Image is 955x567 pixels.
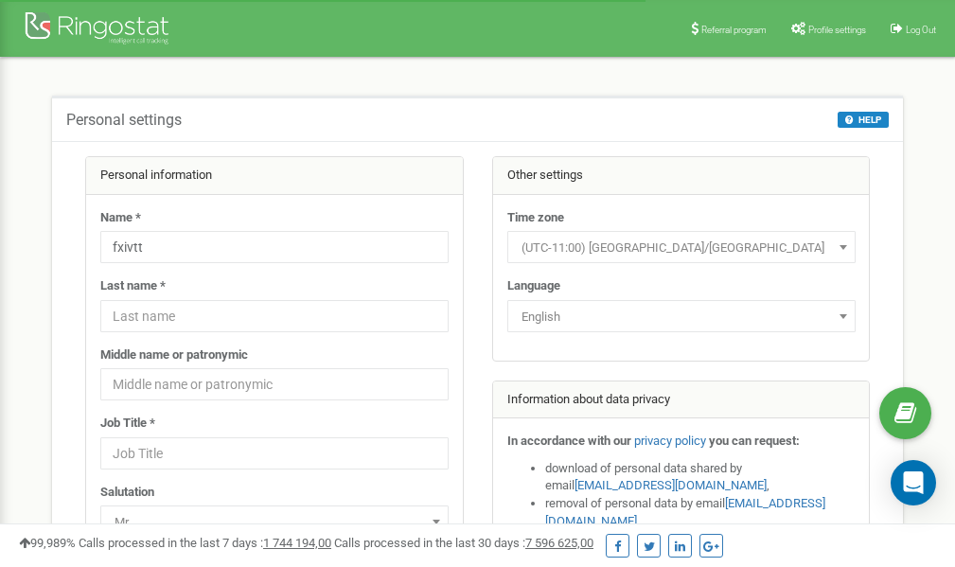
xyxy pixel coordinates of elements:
span: Mr. [107,509,442,536]
span: English [507,300,856,332]
span: Log Out [906,25,936,35]
label: Language [507,277,560,295]
label: Middle name or patronymic [100,346,248,364]
span: (UTC-11:00) Pacific/Midway [507,231,856,263]
span: 99,989% [19,536,76,550]
span: (UTC-11:00) Pacific/Midway [514,235,849,261]
label: Name * [100,209,141,227]
label: Job Title * [100,415,155,433]
div: Personal information [86,157,463,195]
div: Other settings [493,157,870,195]
h5: Personal settings [66,112,182,129]
span: Referral program [701,25,767,35]
u: 1 744 194,00 [263,536,331,550]
span: Calls processed in the last 30 days : [334,536,593,550]
a: [EMAIL_ADDRESS][DOMAIN_NAME] [575,478,767,492]
div: Open Intercom Messenger [891,460,936,505]
span: Profile settings [808,25,866,35]
input: Middle name or patronymic [100,368,449,400]
label: Time zone [507,209,564,227]
input: Last name [100,300,449,332]
label: Salutation [100,484,154,502]
a: privacy policy [634,434,706,448]
button: HELP [838,112,889,128]
span: Calls processed in the last 7 days : [79,536,331,550]
input: Name [100,231,449,263]
strong: you can request: [709,434,800,448]
strong: In accordance with our [507,434,631,448]
label: Last name * [100,277,166,295]
li: removal of personal data by email , [545,495,856,530]
u: 7 596 625,00 [525,536,593,550]
span: Mr. [100,505,449,538]
input: Job Title [100,437,449,470]
span: English [514,304,849,330]
div: Information about data privacy [493,381,870,419]
li: download of personal data shared by email , [545,460,856,495]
